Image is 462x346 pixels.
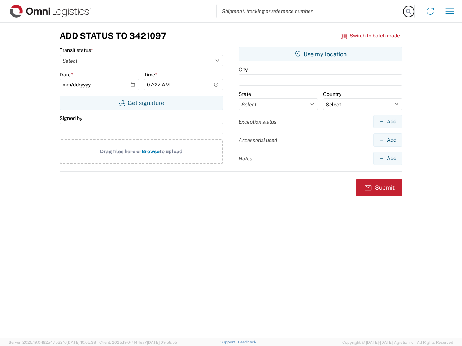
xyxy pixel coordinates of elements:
[67,340,96,345] span: [DATE] 10:05:38
[342,339,453,346] span: Copyright © [DATE]-[DATE] Agistix Inc., All Rights Reserved
[60,115,82,121] label: Signed by
[99,340,177,345] span: Client: 2025.19.0-7f44ea7
[239,91,251,97] label: State
[323,91,341,97] label: Country
[160,148,183,154] span: to upload
[100,148,141,154] span: Drag files here or
[341,30,400,42] button: Switch to batch mode
[239,155,252,162] label: Notes
[217,4,404,18] input: Shipment, tracking or reference number
[239,47,402,61] button: Use my location
[239,137,277,143] label: Accessorial used
[60,31,166,41] h3: Add Status to 3421097
[373,152,402,165] button: Add
[373,115,402,128] button: Add
[9,340,96,345] span: Server: 2025.19.0-192a4753216
[238,340,256,344] a: Feedback
[141,148,160,154] span: Browse
[60,96,223,110] button: Get signature
[60,71,73,78] label: Date
[147,340,177,345] span: [DATE] 09:58:55
[220,340,238,344] a: Support
[356,179,402,196] button: Submit
[239,66,248,73] label: City
[144,71,157,78] label: Time
[373,133,402,147] button: Add
[60,47,93,53] label: Transit status
[239,119,276,125] label: Exception status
